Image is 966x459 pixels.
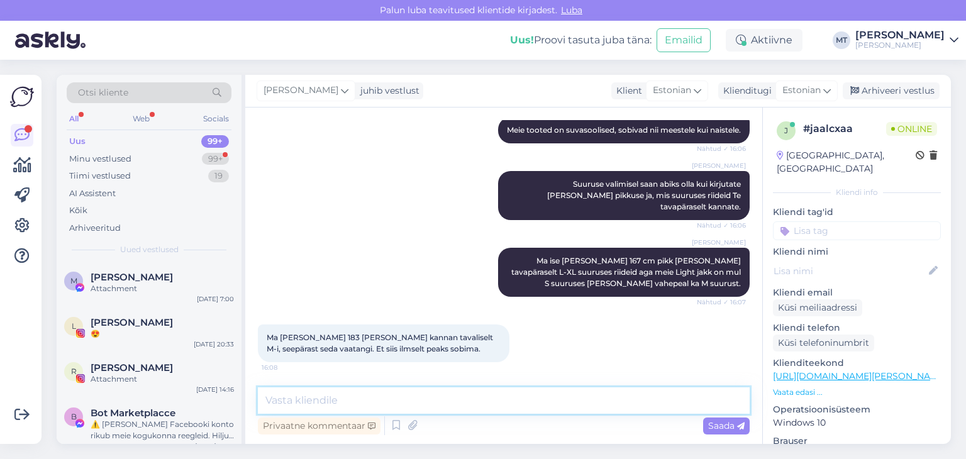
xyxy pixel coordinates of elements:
div: AI Assistent [69,187,116,200]
div: Klienditugi [718,84,772,97]
input: Lisa tag [773,221,941,240]
p: Kliendi nimi [773,245,941,258]
div: Minu vestlused [69,153,131,165]
div: 19 [208,170,229,182]
div: [DATE] 20:31 [195,441,234,451]
div: Socials [201,111,231,127]
span: Luba [557,4,586,16]
p: Brauser [773,434,941,448]
div: 99+ [202,153,229,165]
div: [GEOGRAPHIC_DATA], [GEOGRAPHIC_DATA] [777,149,916,175]
p: Kliendi tag'id [773,206,941,219]
span: [PERSON_NAME] [264,84,338,97]
p: Operatsioonisüsteem [773,403,941,416]
span: [PERSON_NAME] [692,238,746,247]
div: Attachment [91,373,234,385]
span: Robin Hunt [91,362,173,373]
button: Emailid [657,28,711,52]
div: Kliendi info [773,187,941,198]
div: Klient [611,84,642,97]
div: Tiimi vestlused [69,170,131,182]
div: Uus [69,135,86,148]
span: Mari-Liis Treimut [91,272,173,283]
span: Bot Marketplacce [91,407,175,419]
span: Estonian [782,84,821,97]
div: 99+ [201,135,229,148]
p: Kliendi email [773,286,941,299]
div: Arhiveeri vestlus [843,82,940,99]
span: Otsi kliente [78,86,128,99]
span: j [784,126,788,135]
p: Windows 10 [773,416,941,429]
div: [DATE] 20:33 [194,340,234,349]
b: Uus! [510,34,534,46]
div: [PERSON_NAME] [855,40,945,50]
div: [DATE] 14:16 [196,385,234,394]
div: MT [833,31,850,49]
input: Lisa nimi [774,264,926,278]
span: Leele Lahi [91,317,173,328]
span: Ma [PERSON_NAME] 183 [PERSON_NAME] kannan tavaliselt M-i, seepärast seda vaatangi. Et siis ilmsel... [267,333,495,353]
div: Kõik [69,204,87,217]
a: [PERSON_NAME][PERSON_NAME] [855,30,958,50]
span: Nähtud ✓ 16:06 [697,144,746,153]
span: Suuruse valimisel saan abiks olla kui kirjutate [PERSON_NAME] pikkuse ja, mis suuruses riideid Te... [547,179,743,211]
div: [PERSON_NAME] [855,30,945,40]
img: Askly Logo [10,85,34,109]
div: Web [130,111,152,127]
div: Attachment [91,283,234,294]
span: 16:08 [262,363,309,372]
span: [PERSON_NAME] [692,161,746,170]
div: ⚠️ [PERSON_NAME] Facebooki konto rikub meie kogukonna reegleid. Hiljuti on meie süsteem saanud ka... [91,419,234,441]
p: Klienditeekond [773,357,941,370]
p: Kliendi telefon [773,321,941,335]
span: Meie tooted on suvasoolised, sobivad nii meestele kui naistele. [507,125,741,135]
p: Vaata edasi ... [773,387,941,398]
div: Privaatne kommentaar [258,418,380,434]
div: juhib vestlust [355,84,419,97]
div: Küsi telefoninumbrit [773,335,874,351]
div: All [67,111,81,127]
span: Online [886,122,937,136]
span: Estonian [653,84,691,97]
div: Arhiveeritud [69,222,121,235]
div: # jaalcxaa [803,121,886,136]
span: M [70,276,77,285]
div: 😍 [91,328,234,340]
span: L [72,321,76,331]
span: R [71,367,77,376]
span: Saada [708,420,745,431]
span: Nähtud ✓ 16:06 [697,221,746,230]
span: B [71,412,77,421]
div: Küsi meiliaadressi [773,299,862,316]
div: Proovi tasuta juba täna: [510,33,652,48]
span: Ma ise [PERSON_NAME] 167 cm pikk [PERSON_NAME] tavapäraselt L-XL suuruses riideid aga meie Light ... [511,256,743,288]
div: [DATE] 7:00 [197,294,234,304]
a: [URL][DOMAIN_NAME][PERSON_NAME] [773,370,947,382]
span: Nähtud ✓ 16:07 [697,297,746,307]
div: Aktiivne [726,29,802,52]
span: Uued vestlused [120,244,179,255]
